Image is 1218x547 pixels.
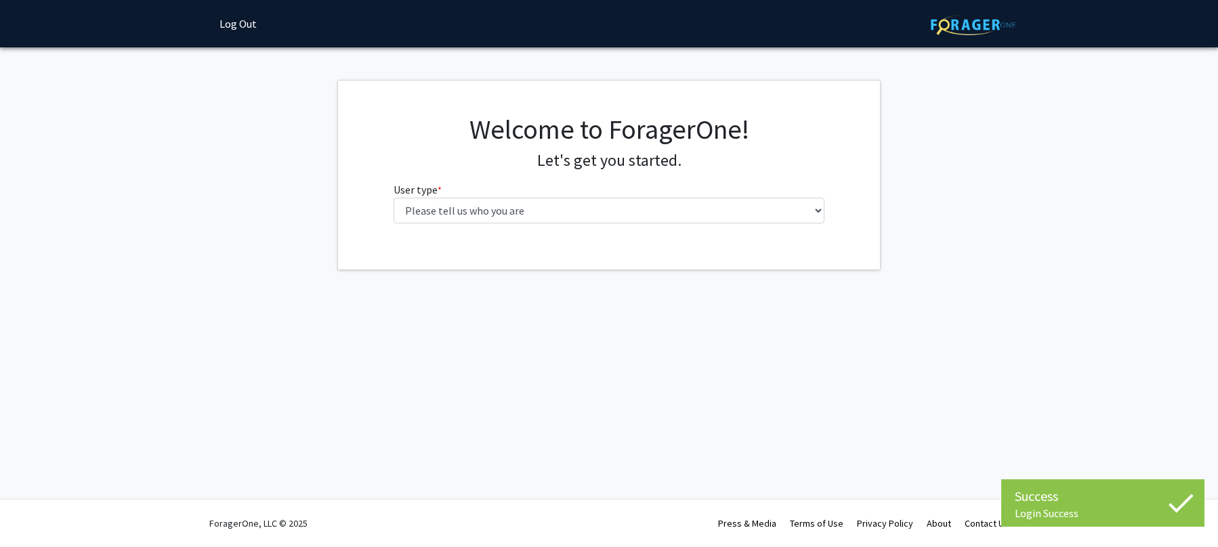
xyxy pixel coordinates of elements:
label: User type [394,181,442,198]
h4: Let's get you started. [394,151,825,171]
h1: Welcome to ForagerOne! [394,113,825,146]
a: Privacy Policy [857,517,913,529]
a: Press & Media [718,517,776,529]
a: Contact Us [965,517,1009,529]
a: Terms of Use [790,517,843,529]
img: ForagerOne Logo [931,14,1015,35]
div: Login Success [1015,506,1191,520]
div: Success [1015,486,1191,506]
a: About [927,517,951,529]
div: ForagerOne, LLC © 2025 [209,500,308,547]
